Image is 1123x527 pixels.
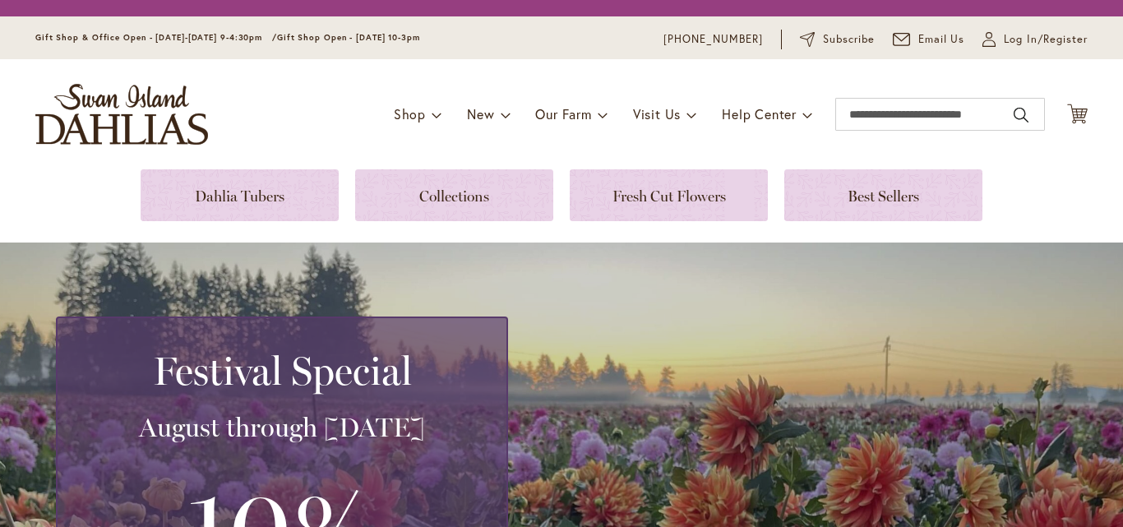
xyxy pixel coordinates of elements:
h3: August through [DATE] [77,411,487,444]
span: Gift Shop & Office Open - [DATE]-[DATE] 9-4:30pm / [35,32,277,43]
span: Our Farm [535,105,591,123]
span: New [467,105,494,123]
a: store logo [35,84,208,145]
a: Subscribe [800,31,875,48]
a: Log In/Register [982,31,1088,48]
span: Shop [394,105,426,123]
a: [PHONE_NUMBER] [663,31,763,48]
a: Email Us [893,31,965,48]
span: Visit Us [633,105,681,123]
h2: Festival Special [77,348,487,394]
span: Help Center [722,105,797,123]
span: Log In/Register [1004,31,1088,48]
button: Search [1014,102,1028,128]
span: Gift Shop Open - [DATE] 10-3pm [277,32,420,43]
span: Subscribe [823,31,875,48]
span: Email Us [918,31,965,48]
